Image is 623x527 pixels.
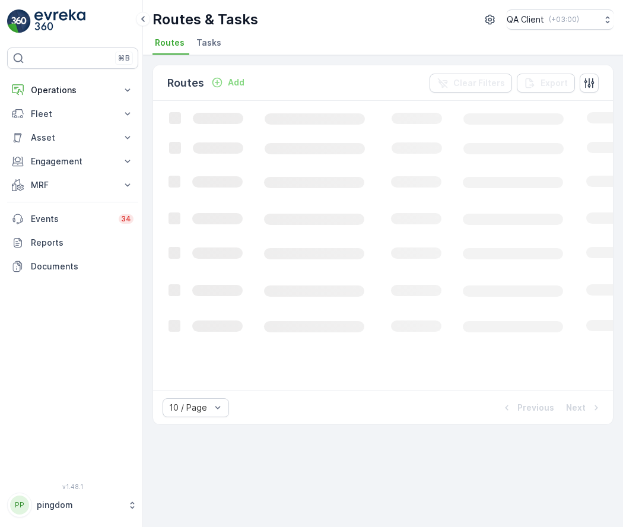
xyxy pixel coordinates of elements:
span: Tasks [196,37,221,49]
span: Routes [155,37,185,49]
button: Previous [500,401,555,415]
span: v 1.48.1 [7,483,138,490]
p: Operations [31,84,115,96]
p: Reports [31,237,133,249]
p: 34 [121,214,131,224]
p: Routes [167,75,204,91]
p: Fleet [31,108,115,120]
button: Next [565,401,603,415]
button: MRF [7,173,138,197]
button: PPpingdom [7,493,138,518]
button: Operations [7,78,138,102]
button: Fleet [7,102,138,126]
p: Previous [517,402,554,414]
a: Reports [7,231,138,255]
button: Clear Filters [430,74,512,93]
p: Engagement [31,155,115,167]
p: pingdom [37,499,122,511]
p: Events [31,213,112,225]
p: Documents [31,261,133,272]
a: Events34 [7,207,138,231]
button: QA Client(+03:00) [507,9,614,30]
p: Next [566,402,586,414]
a: Documents [7,255,138,278]
p: Clear Filters [453,77,505,89]
button: Asset [7,126,138,150]
p: MRF [31,179,115,191]
button: Export [517,74,575,93]
p: ⌘B [118,53,130,63]
button: Engagement [7,150,138,173]
p: Add [228,77,244,88]
p: ( +03:00 ) [549,15,579,24]
p: Routes & Tasks [152,10,258,29]
div: PP [10,496,29,515]
p: QA Client [507,14,544,26]
button: Add [206,75,249,90]
p: Export [541,77,568,89]
img: logo [7,9,31,33]
p: Asset [31,132,115,144]
img: logo_light-DOdMpM7g.png [34,9,85,33]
